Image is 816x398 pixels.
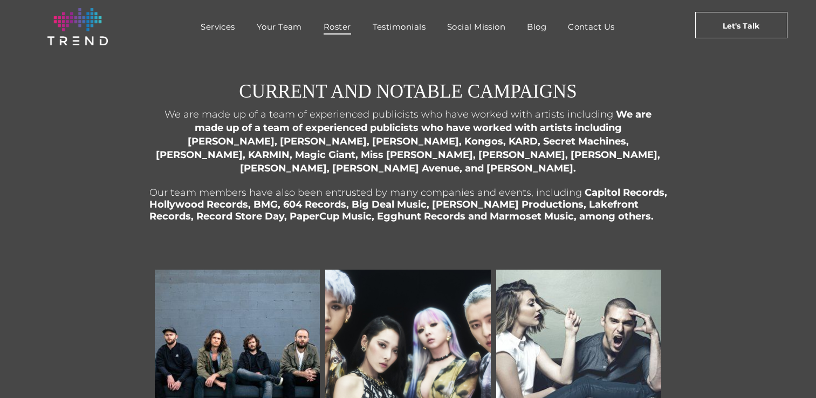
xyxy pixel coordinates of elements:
a: Your Team [246,19,313,35]
span: We are made up of a team of experienced publicists who have worked with artists including [164,108,613,120]
span: Capitol Records, Hollywood Records, BMG, 604 Records, Big Deal Music, [PERSON_NAME] Productions, ... [149,187,667,222]
span: We are made up of a team of experienced publicists who have worked with artists including [PERSON... [156,108,660,174]
a: Let's Talk [695,12,787,38]
a: Social Mission [436,19,516,35]
a: Blog [516,19,557,35]
img: logo [47,8,108,45]
span: CURRENT AND NOTABLE CAMPAIGNS [245,80,571,102]
a: Services [190,19,246,35]
a: Testimonials [362,19,436,35]
iframe: Chat Widget [762,346,816,398]
a: Contact Us [557,19,626,35]
span: Let's Talk [723,12,759,39]
a: Roster [313,19,362,35]
span: Our team members have also been entrusted by many companies and events, including [149,187,582,198]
